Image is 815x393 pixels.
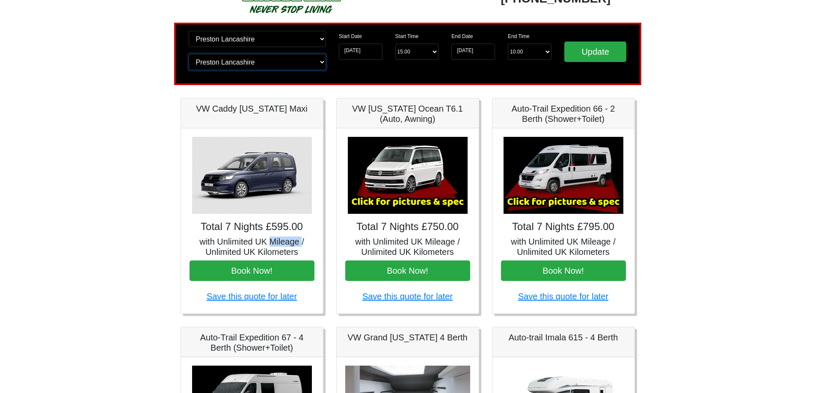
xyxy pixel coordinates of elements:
label: End Date [451,33,473,40]
h5: Auto-Trail Expedition 67 - 4 Berth (Shower+Toilet) [190,332,314,353]
button: Book Now! [345,260,470,281]
h5: with Unlimited UK Mileage / Unlimited UK Kilometers [190,236,314,257]
label: Start Time [395,33,419,40]
input: Return Date [451,44,495,60]
a: Save this quote for later [518,292,608,301]
h5: Auto-Trail Expedition 66 - 2 Berth (Shower+Toilet) [501,103,626,124]
img: VW California Ocean T6.1 (Auto, Awning) [348,137,468,214]
a: Save this quote for later [207,292,297,301]
h5: Auto-trail Imala 615 - 4 Berth [501,332,626,343]
img: Auto-Trail Expedition 66 - 2 Berth (Shower+Toilet) [504,137,623,214]
h5: VW [US_STATE] Ocean T6.1 (Auto, Awning) [345,103,470,124]
h4: Total 7 Nights £795.00 [501,221,626,233]
h5: with Unlimited UK Mileage / Unlimited UK Kilometers [345,236,470,257]
h4: Total 7 Nights £595.00 [190,221,314,233]
input: Start Date [339,44,382,60]
label: Start Date [339,33,362,40]
h4: Total 7 Nights £750.00 [345,221,470,233]
h5: VW Grand [US_STATE] 4 Berth [345,332,470,343]
input: Update [564,41,627,62]
h5: with Unlimited UK Mileage / Unlimited UK Kilometers [501,236,626,257]
label: End Time [508,33,530,40]
button: Book Now! [501,260,626,281]
a: Save this quote for later [362,292,453,301]
button: Book Now! [190,260,314,281]
img: VW Caddy California Maxi [192,137,312,214]
h5: VW Caddy [US_STATE] Maxi [190,103,314,114]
